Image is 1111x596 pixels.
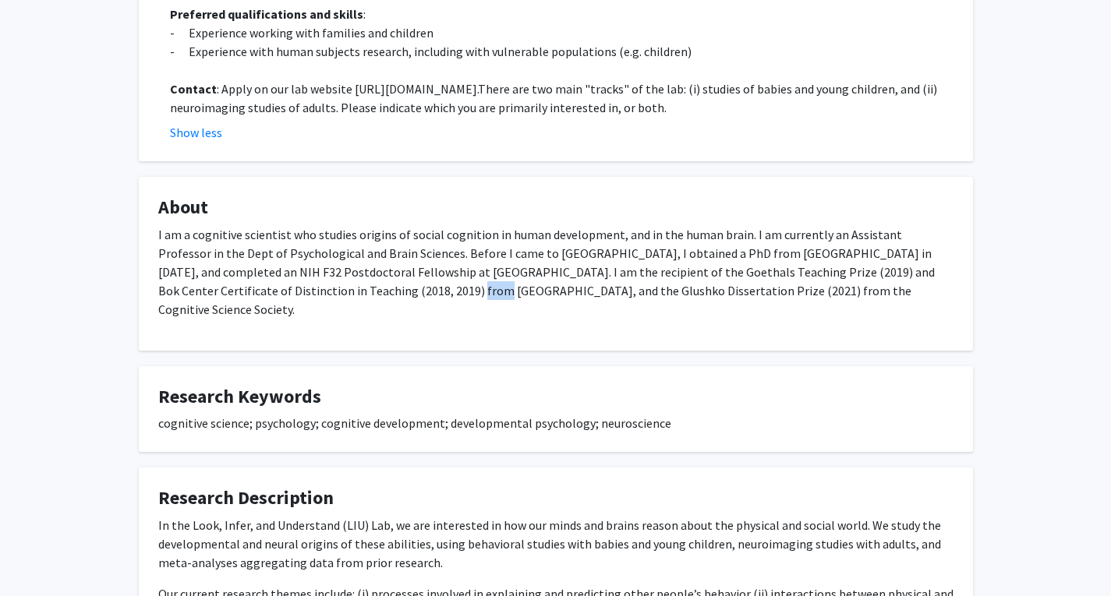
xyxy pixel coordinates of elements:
[170,123,222,142] button: Show less
[158,196,954,219] h4: About
[158,487,954,510] h4: Research Description
[170,23,954,42] p: - Experience working with families and children
[170,79,954,117] p: : Apply on our lab website [URL][DOMAIN_NAME].
[158,386,954,408] h4: Research Keywords
[170,81,937,115] span: There are two main "tracks" of the lab: (i) studies of babies and young children, and (ii) neuroi...
[170,6,363,22] strong: Preferred qualifications and skills
[158,516,954,572] p: In the Look, Infer, and Understand (LIU) Lab, we are interested in how our minds and brains reaso...
[12,526,66,584] iframe: Chat
[170,42,954,61] p: - Experience with human subjects research, including with vulnerable populations (e.g. children)
[170,81,217,97] strong: Contact
[158,225,954,319] p: I am a cognitive scientist who studies origins of social cognition in human development, and in t...
[170,5,954,23] p: :
[158,414,954,432] div: cognitive science; psychology; cognitive development; developmental psychology; neuroscience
